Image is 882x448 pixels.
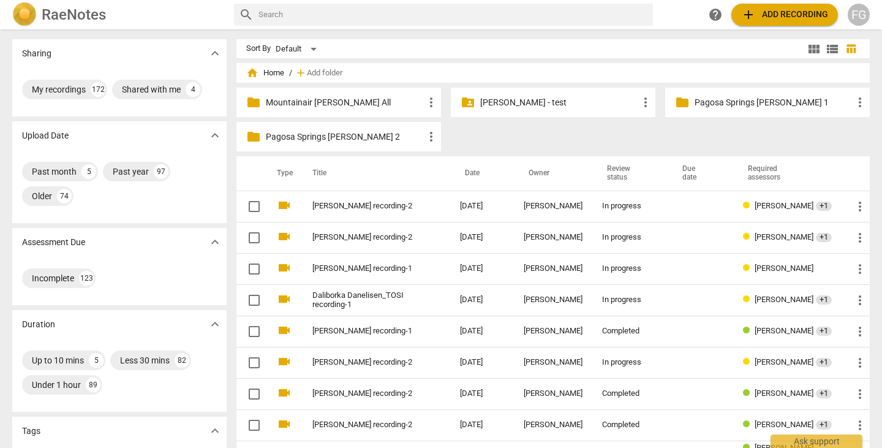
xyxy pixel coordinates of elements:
span: [PERSON_NAME] [755,389,813,398]
span: view_list [825,42,840,56]
div: 5 [81,164,96,179]
a: [PERSON_NAME] recording-1 [312,327,416,336]
div: 5 [89,353,104,368]
span: folder [246,129,261,144]
span: search [239,7,254,22]
div: Older [32,190,52,202]
p: Sharing [22,47,51,60]
div: 97 [154,164,168,179]
div: My recordings [32,83,86,96]
a: Daliborka Danelisen_TOSI recording-1 [312,291,416,309]
th: Owner [514,156,592,191]
span: folder_shared [461,95,475,110]
span: [PERSON_NAME] [755,357,813,366]
span: home [246,67,258,79]
span: folder [675,95,690,110]
div: [PERSON_NAME] [524,389,582,398]
td: [DATE] [450,378,514,409]
td: [DATE] [450,347,514,378]
a: Help [704,4,726,26]
a: [PERSON_NAME] recording-1 [312,264,416,273]
button: Show more [206,422,224,440]
div: Ask support [771,435,862,448]
td: [DATE] [450,284,514,316]
span: Review status: in progress [743,295,755,304]
span: more_vert [853,262,867,276]
div: [PERSON_NAME] [524,295,582,305]
div: [PERSON_NAME] [524,420,582,430]
th: Date [450,156,514,191]
div: In progress [602,358,658,367]
span: more_vert [853,355,867,370]
span: videocam [277,229,292,244]
span: Review status: in progress [743,357,755,366]
span: Review status: in progress [743,264,755,273]
div: Completed [602,327,658,336]
button: Show more [206,44,224,63]
div: 172 [91,82,105,97]
p: Pagosa Springs TOSI 2 [266,131,424,143]
span: Review status: completed [743,326,755,335]
span: videocam [277,417,292,431]
span: [PERSON_NAME] [755,264,813,273]
span: +1 [816,233,832,242]
span: videocam [277,260,292,275]
span: videocam [277,198,292,213]
div: 82 [175,353,189,368]
div: In progress [602,295,658,305]
button: Upload [731,4,838,26]
span: [PERSON_NAME] [755,295,813,304]
div: [PERSON_NAME] [524,358,582,367]
button: Show more [206,126,224,145]
td: [DATE] [450,316,514,347]
span: +1 [816,389,832,398]
p: Upload Date [22,129,69,142]
div: In progress [602,264,658,273]
span: more_vert [853,95,867,110]
td: [DATE] [450,191,514,222]
div: Up to 10 mins [32,354,84,366]
span: more_vert [424,95,439,110]
span: [PERSON_NAME] [755,201,813,210]
th: Due date [668,156,733,191]
span: more_vert [853,199,867,214]
span: Home [246,67,284,79]
h2: RaeNotes [42,6,106,23]
span: Review status: in progress [743,201,755,210]
button: FG [848,4,870,26]
span: +1 [816,202,832,211]
span: [PERSON_NAME] [755,420,813,429]
span: more_vert [424,129,439,144]
div: Completed [602,420,658,430]
div: 4 [186,82,200,97]
span: Review status: completed [743,420,755,429]
span: more_vert [853,293,867,308]
span: / [289,69,292,78]
span: add [741,7,756,22]
p: Tags [22,425,40,438]
th: Type [267,156,298,191]
span: view_module [807,42,821,56]
button: Show more [206,233,224,251]
span: +1 [816,327,832,336]
p: Mountainair TOSI All [266,96,424,109]
div: Past year [113,165,149,178]
span: videocam [277,385,292,400]
span: Review status: completed [743,389,755,398]
div: In progress [602,202,658,211]
td: [DATE] [450,253,514,284]
div: Sort By [246,44,271,53]
div: Past month [32,165,77,178]
td: [DATE] [450,409,514,441]
button: Show more [206,315,224,333]
td: [DATE] [450,222,514,253]
span: add [295,67,307,79]
span: Add folder [307,69,342,78]
th: Review status [592,156,668,191]
span: +1 [816,295,832,305]
span: videocam [277,292,292,306]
